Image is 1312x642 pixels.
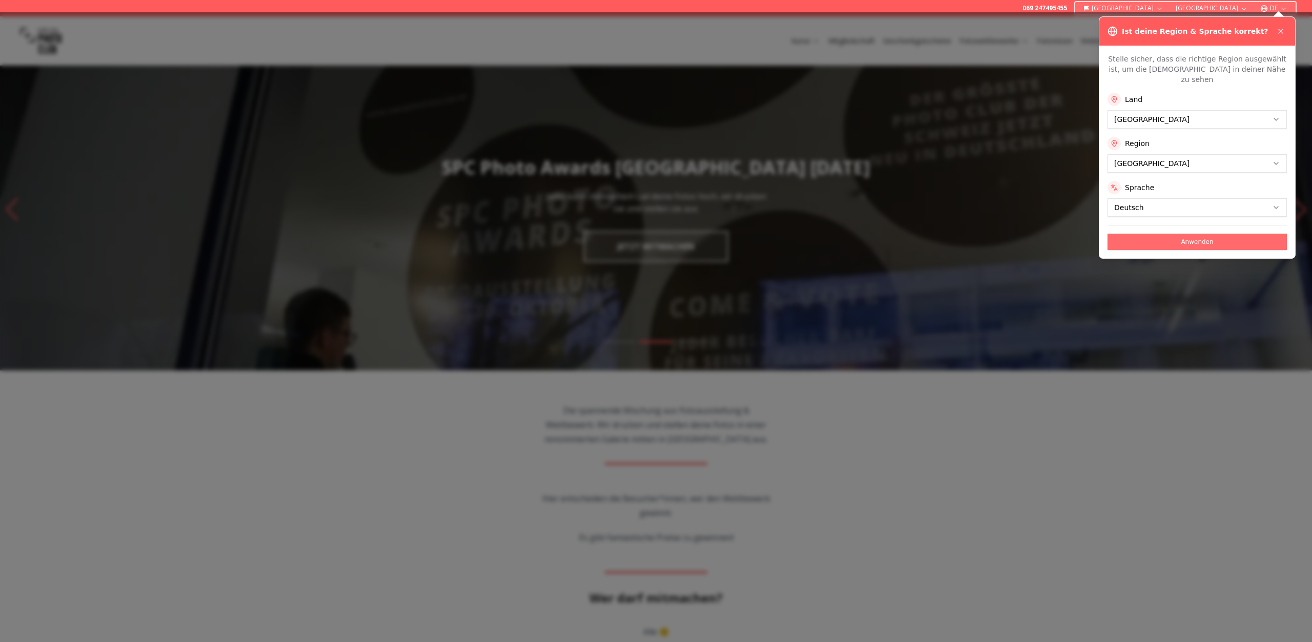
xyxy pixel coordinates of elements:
button: DE [1256,2,1291,14]
button: Anwenden [1108,234,1287,250]
p: Stelle sicher, dass die richtige Region ausgewählt ist, um die [DEMOGRAPHIC_DATA] in deiner Nähe ... [1108,54,1287,85]
label: Land [1125,94,1142,105]
button: [GEOGRAPHIC_DATA] [1172,2,1252,14]
label: Sprache [1125,182,1154,193]
a: 069 247495455 [1022,4,1067,12]
h3: Ist deine Region & Sprache korrekt? [1122,26,1268,36]
button: [GEOGRAPHIC_DATA] [1079,2,1168,14]
label: Region [1125,138,1150,149]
